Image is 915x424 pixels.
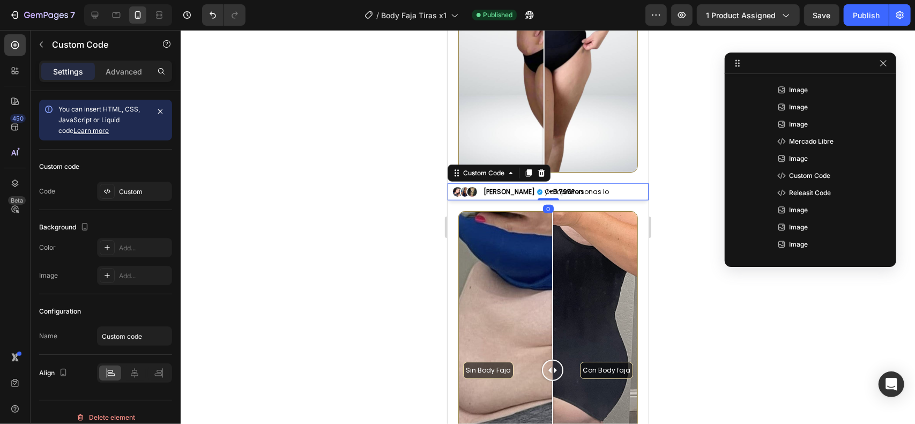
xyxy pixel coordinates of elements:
[879,371,904,397] div: Open Intercom Messenger
[70,9,75,21] p: 7
[39,187,55,196] div: Code
[381,10,447,21] span: Body Faja Tiras x1
[76,411,135,424] div: Delete element
[813,11,831,20] span: Save
[706,10,776,21] span: 1 product assigned
[10,114,26,123] div: 450
[39,220,91,235] div: Background
[789,170,830,181] span: Custom Code
[697,4,800,26] button: 1 product assigned
[376,10,379,21] span: /
[39,243,56,252] div: Color
[789,188,831,198] span: Releasit Code
[844,4,889,26] button: Publish
[119,243,169,253] div: Add...
[789,153,808,164] span: Image
[39,331,57,341] div: Name
[789,85,808,95] span: Image
[789,222,808,233] span: Image
[52,38,143,51] p: Custom Code
[202,4,246,26] div: Undo/Redo
[789,239,808,250] span: Image
[789,119,808,130] span: Image
[119,187,169,197] div: Custom
[448,30,649,424] iframe: Design area
[804,4,839,26] button: Save
[853,10,880,21] div: Publish
[39,271,58,280] div: Image
[39,162,79,172] div: Custom code
[789,102,808,113] span: Image
[39,307,81,316] div: Configuration
[53,66,83,77] p: Settings
[73,127,109,135] a: Learn more
[789,136,834,147] span: Mercado Libre
[4,4,80,26] button: 7
[8,196,26,205] div: Beta
[58,105,140,135] span: You can insert HTML, CSS, JavaScript or Liquid code
[119,271,169,281] div: Add...
[789,205,808,215] span: Image
[39,366,70,381] div: Align
[106,66,142,77] p: Advanced
[483,10,512,20] span: Published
